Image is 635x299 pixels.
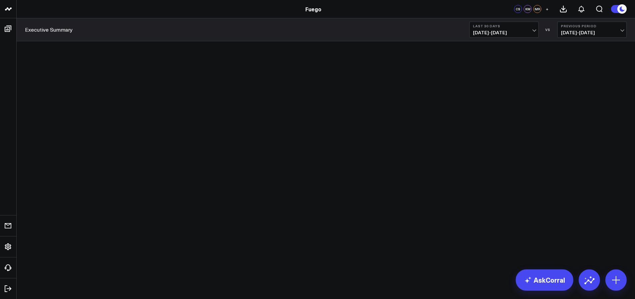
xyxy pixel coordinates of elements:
a: Executive Summary [25,26,73,33]
button: + [543,5,551,13]
div: VS [542,28,554,32]
b: Last 30 Days [473,24,535,28]
div: KW [524,5,532,13]
a: Fuego [305,5,321,13]
span: [DATE] - [DATE] [473,30,535,35]
button: Previous Period[DATE]-[DATE] [557,22,627,38]
div: CS [514,5,522,13]
b: Previous Period [561,24,623,28]
a: AskCorral [516,269,573,291]
button: Last 30 Days[DATE]-[DATE] [469,22,539,38]
span: + [546,7,549,11]
span: [DATE] - [DATE] [561,30,623,35]
div: MR [533,5,541,13]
